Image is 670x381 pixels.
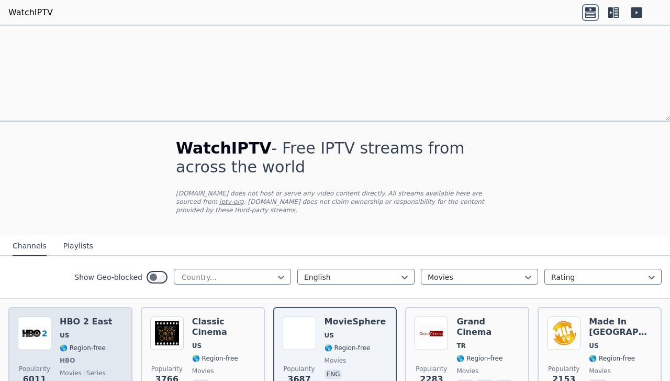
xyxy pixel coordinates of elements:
[548,365,579,373] span: Popularity
[176,139,494,177] h1: - Free IPTV streams from across the world
[325,331,334,340] span: US
[284,365,315,373] span: Popularity
[60,317,112,327] h6: HBO 2 East
[456,317,520,338] h6: Grand Cinema
[589,317,652,338] h6: Made In [GEOGRAPHIC_DATA]
[13,236,47,256] button: Channels
[60,369,82,377] span: movies
[219,198,244,205] a: iptv-org
[283,317,316,350] img: MovieSphere
[176,189,494,214] p: [DOMAIN_NAME] does not host or serve any video content directly. All streams available here are s...
[325,344,371,352] span: 🌎 Region-free
[18,317,51,350] img: HBO 2 East
[589,342,598,350] span: US
[60,356,75,365] span: HBO
[176,139,272,157] span: WatchIPTV
[8,6,53,19] a: WatchIPTV
[325,356,347,365] span: movies
[589,354,635,363] span: 🌎 Region-free
[415,317,448,350] img: Grand Cinema
[60,331,69,340] span: US
[151,365,183,373] span: Popularity
[192,367,214,375] span: movies
[192,317,255,338] h6: Classic Cinema
[547,317,580,350] img: Made In Hollywood
[150,317,184,350] img: Classic Cinema
[84,369,106,377] span: series
[19,365,50,373] span: Popularity
[74,272,142,282] label: Show Geo-blocked
[192,342,202,350] span: US
[456,367,478,375] span: movies
[192,354,238,363] span: 🌎 Region-free
[589,367,611,375] span: movies
[416,365,447,373] span: Popularity
[63,236,93,256] button: Playlists
[456,354,502,363] span: 🌎 Region-free
[325,369,342,379] p: eng
[456,342,465,350] span: TR
[60,344,106,352] span: 🌎 Region-free
[325,317,386,327] h6: MovieSphere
